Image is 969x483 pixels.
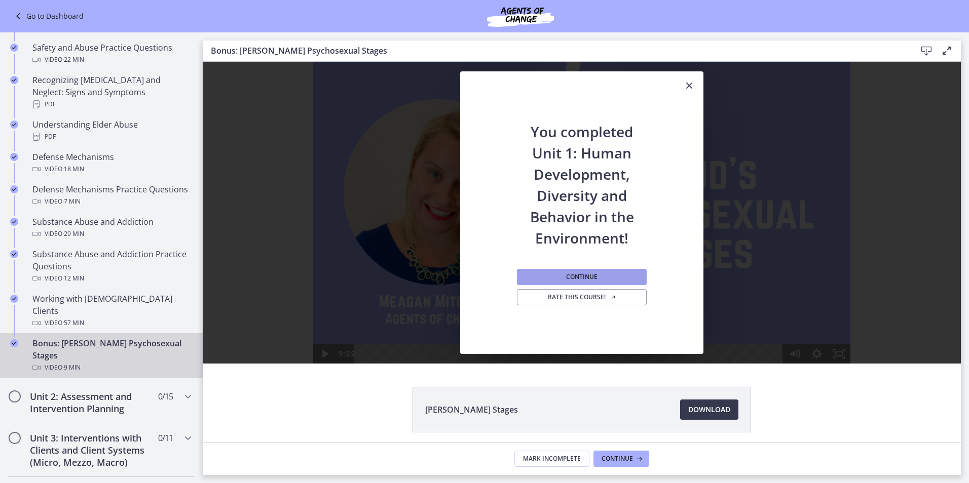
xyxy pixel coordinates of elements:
h2: Unit 3: Interventions with Clients and Client Systems (Micro, Mezzo, Macro) [30,432,154,468]
span: · 29 min [62,228,84,240]
i: Completed [10,339,18,347]
div: Video [32,272,191,285]
button: Play Video: cf617uqlqfeo7ijuai3g.mp4 [344,119,414,164]
div: Video [32,195,191,208]
div: PDF [32,98,191,110]
div: Defense Mechanisms Practice Questions [32,183,191,208]
span: Download [688,404,730,416]
i: Completed [10,185,18,193]
div: Recognizing [MEDICAL_DATA] and Neglect: Signs and Symptoms [32,74,191,110]
i: Completed [10,44,18,52]
span: Continue [602,455,633,463]
div: Video [32,317,191,329]
i: Completed [10,76,18,84]
span: Continue [566,273,598,281]
span: [PERSON_NAME] Stages [425,404,518,416]
span: Mark Incomplete [523,455,581,463]
i: Completed [10,295,18,303]
i: Completed [10,250,18,258]
div: Video [32,361,191,374]
span: 0 / 15 [158,390,173,402]
span: 0 / 11 [158,432,173,444]
span: · 7 min [62,195,81,208]
button: Play Video [110,283,133,302]
button: Show settings menu [603,283,625,302]
button: Continue [593,451,649,467]
div: Playbar [159,283,575,302]
button: Fullscreen [625,283,648,302]
div: PDF [32,131,191,143]
h2: You completed Unit 1: Human Development, Diversity and Behavior in the Environment! [515,101,649,249]
button: Continue [517,269,647,285]
i: Completed [10,153,18,161]
div: Substance Abuse and Addiction Practice Questions [32,248,191,285]
span: · 22 min [62,54,84,66]
div: Safety and Abuse Practice Questions [32,42,191,66]
div: Bonus: [PERSON_NAME] Psychosexual Stages [32,337,191,374]
div: Defense Mechanisms [32,151,191,175]
span: · 12 min [62,272,84,285]
img: Agents of Change Social Work Test Prep [460,4,581,28]
h3: Bonus: [PERSON_NAME] Psychosexual Stages [211,45,900,57]
span: · 9 min [62,361,81,374]
div: Video [32,228,191,240]
span: Rate this course! [548,293,616,301]
a: Go to Dashboard [12,10,84,22]
button: Mute [580,283,603,302]
button: Close [675,71,703,101]
div: Substance Abuse and Addiction [32,216,191,240]
button: Mark Incomplete [514,451,589,467]
a: Rate this course! Opens in a new window [517,289,647,305]
i: Completed [10,218,18,226]
h2: Unit 2: Assessment and Intervention Planning [30,390,154,415]
div: Video [32,163,191,175]
span: · 57 min [62,317,84,329]
div: Working with [DEMOGRAPHIC_DATA] Clients [32,293,191,329]
span: · 18 min [62,163,84,175]
div: Video [32,54,191,66]
a: Download [680,399,738,420]
div: Understanding Elder Abuse [32,118,191,143]
i: Completed [10,120,18,129]
i: Opens in a new window [610,294,616,300]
